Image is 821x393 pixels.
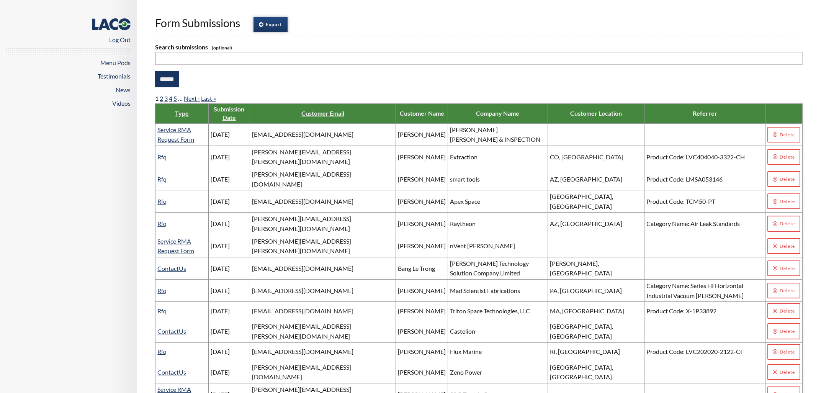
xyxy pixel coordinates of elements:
[396,279,448,301] td: [PERSON_NAME]
[396,103,448,123] th: Customer Name
[155,95,159,102] span: 1
[157,327,186,335] a: ContactUs
[155,16,240,29] span: Form Submissions
[155,42,803,52] label: Search submissions
[448,320,548,342] td: Castelion
[250,257,396,279] td: [EMAIL_ADDRESS][DOMAIN_NAME]
[548,302,644,320] td: MA, [GEOGRAPHIC_DATA]
[644,146,765,168] td: Product Code: LVC404040-3322-CH
[157,265,186,272] a: ContactUs
[208,279,250,301] td: [DATE]
[160,95,163,102] a: 2
[301,110,344,117] a: Customer Email
[448,146,548,168] td: Extraction
[548,279,644,301] td: PA, [GEOGRAPHIC_DATA]
[644,103,765,123] th: Referrer
[208,302,250,320] td: [DATE]
[178,95,183,102] span: …
[448,213,548,235] td: Raytheon
[767,149,800,165] a: Delete
[157,198,167,205] a: Rfq
[396,190,448,213] td: [PERSON_NAME]
[448,302,548,320] td: Triton Space Technologies, LLC
[396,168,448,190] td: [PERSON_NAME]
[157,287,167,294] a: Rfq
[448,123,548,146] td: [PERSON_NAME] [PERSON_NAME] & INSPECTION
[548,168,644,190] td: AZ, [GEOGRAPHIC_DATA]
[644,190,765,213] td: Product Code: TCM50-PT
[767,260,800,276] a: Delete
[250,146,396,168] td: [PERSON_NAME][EMAIL_ADDRESS][PERSON_NAME][DOMAIN_NAME]
[644,279,765,301] td: Category Name: Series HI Horizontal Industrial Vacuum [PERSON_NAME]
[767,193,800,209] a: Delete
[208,190,250,213] td: [DATE]
[208,213,250,235] td: [DATE]
[448,190,548,213] td: Apex Space
[396,342,448,361] td: [PERSON_NAME]
[116,86,131,93] a: News
[767,344,800,360] a: Delete
[208,235,250,257] td: [DATE]
[548,342,644,361] td: RI, [GEOGRAPHIC_DATA]
[767,323,800,339] a: Delete
[644,302,765,320] td: Product Code: X-1P33892
[157,153,167,160] a: Rfq
[109,36,131,43] a: Log Out
[767,364,800,380] a: Delete
[448,342,548,361] td: Flux Marine
[208,320,250,342] td: [DATE]
[448,235,548,257] td: nVent [PERSON_NAME]
[396,320,448,342] td: [PERSON_NAME]
[100,59,131,66] a: Menu Pods
[767,216,800,231] a: Delete
[208,146,250,168] td: [DATE]
[157,175,167,183] a: Rfq
[767,303,800,319] a: Delete
[169,95,172,102] a: 4
[448,168,548,190] td: smart tools
[548,257,644,279] td: [PERSON_NAME], [GEOGRAPHIC_DATA]
[184,95,200,102] a: Next ›
[767,171,800,187] a: Delete
[396,123,448,146] td: [PERSON_NAME]
[208,123,250,146] td: [DATE]
[175,110,189,117] a: Type
[250,302,396,320] td: [EMAIL_ADDRESS][DOMAIN_NAME]
[208,168,250,190] td: [DATE]
[112,100,131,107] a: Videos
[173,95,177,102] a: 5
[250,342,396,361] td: [EMAIL_ADDRESS][DOMAIN_NAME]
[208,361,250,383] td: [DATE]
[208,342,250,361] td: [DATE]
[208,257,250,279] td: [DATE]
[548,361,644,383] td: [GEOGRAPHIC_DATA], [GEOGRAPHIC_DATA]
[396,361,448,383] td: [PERSON_NAME]
[767,127,800,142] a: Delete
[157,126,194,143] a: Service RMA Request Form
[767,283,800,298] a: Delete
[448,103,548,123] th: Company Name
[448,279,548,301] td: Mad Scientist Fabrications
[396,257,448,279] td: Bang Le Trong
[396,302,448,320] td: [PERSON_NAME]
[396,213,448,235] td: [PERSON_NAME]
[396,146,448,168] td: [PERSON_NAME]
[644,168,765,190] td: Product Code: LMSA053146
[250,190,396,213] td: [EMAIL_ADDRESS][DOMAIN_NAME]
[250,320,396,342] td: [PERSON_NAME][EMAIL_ADDRESS][PERSON_NAME][DOMAIN_NAME]
[448,257,548,279] td: [PERSON_NAME] Technology Solution Company Limited
[157,307,167,314] a: Rfq
[548,103,644,123] th: Customer Location
[250,361,396,383] td: [PERSON_NAME][EMAIL_ADDRESS][DOMAIN_NAME]
[396,235,448,257] td: [PERSON_NAME]
[767,238,800,254] a: Delete
[548,213,644,235] td: AZ, [GEOGRAPHIC_DATA]
[98,72,131,80] a: Testimonials
[448,361,548,383] td: Zeno Power
[157,237,194,255] a: Service RMA Request Form
[548,190,644,213] td: [GEOGRAPHIC_DATA], [GEOGRAPHIC_DATA]
[157,348,167,355] a: Rfq
[548,320,644,342] td: [GEOGRAPHIC_DATA], [GEOGRAPHIC_DATA]
[548,146,644,168] td: CO, [GEOGRAPHIC_DATA]
[253,17,288,32] a: Export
